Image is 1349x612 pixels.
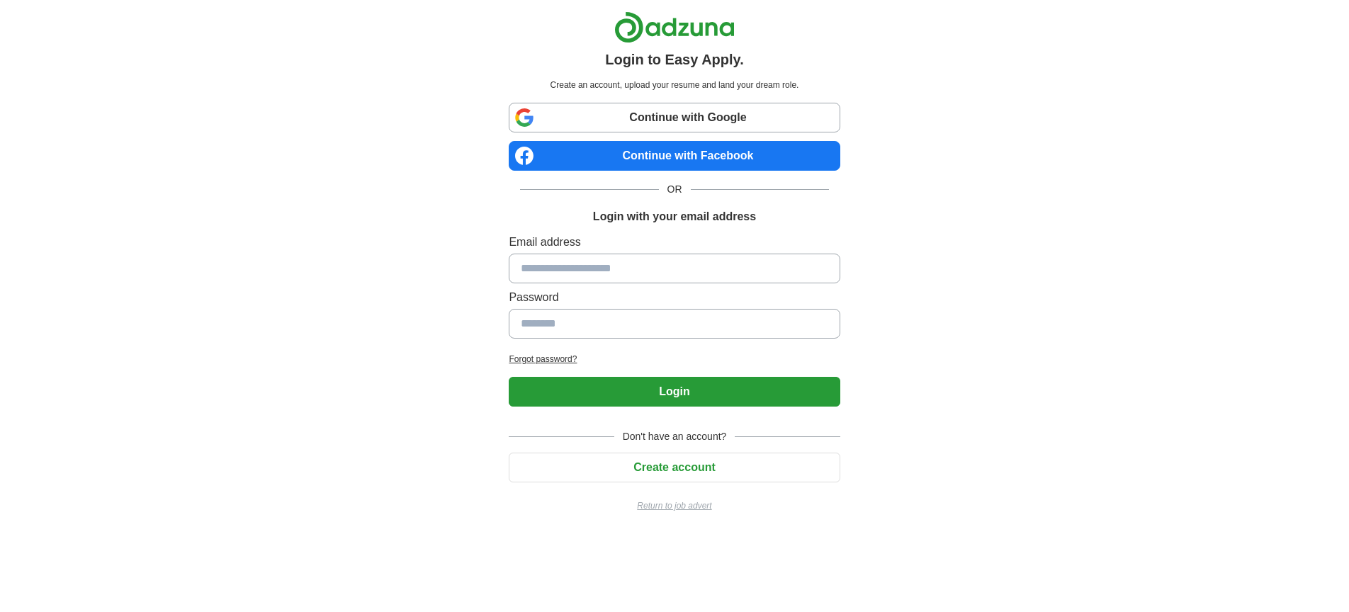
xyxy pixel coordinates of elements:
[659,182,691,197] span: OR
[509,353,840,365] a: Forgot password?
[509,289,840,306] label: Password
[614,429,735,444] span: Don't have an account?
[509,141,840,171] a: Continue with Facebook
[509,377,840,407] button: Login
[509,461,840,473] a: Create account
[509,103,840,132] a: Continue with Google
[509,234,840,251] label: Email address
[614,11,735,43] img: Adzuna logo
[593,208,756,225] h1: Login with your email address
[512,79,837,91] p: Create an account, upload your resume and land your dream role.
[605,49,744,70] h1: Login to Easy Apply.
[509,499,840,512] a: Return to job advert
[509,453,840,482] button: Create account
